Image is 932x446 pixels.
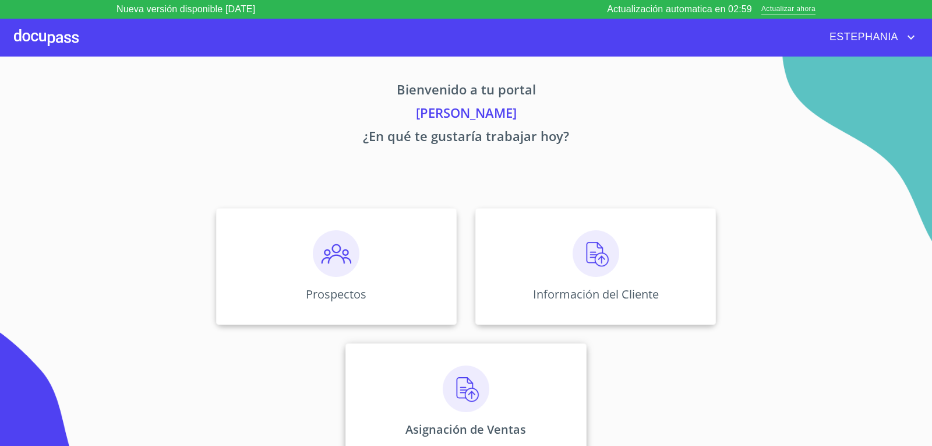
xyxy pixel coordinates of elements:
[533,286,659,302] p: Información del Cliente
[443,366,489,412] img: carga.png
[821,28,918,47] button: account of current user
[821,28,904,47] span: ESTEPHANIA
[313,230,359,277] img: prospectos.png
[107,127,825,150] p: ¿En qué te gustaría trabajar hoy?
[107,80,825,103] p: Bienvenido a tu portal
[573,230,619,277] img: carga.png
[761,3,815,16] span: Actualizar ahora
[116,2,255,16] p: Nueva versión disponible [DATE]
[607,2,752,16] p: Actualización automatica en 02:59
[306,286,366,302] p: Prospectos
[405,422,526,437] p: Asignación de Ventas
[107,103,825,127] p: [PERSON_NAME]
